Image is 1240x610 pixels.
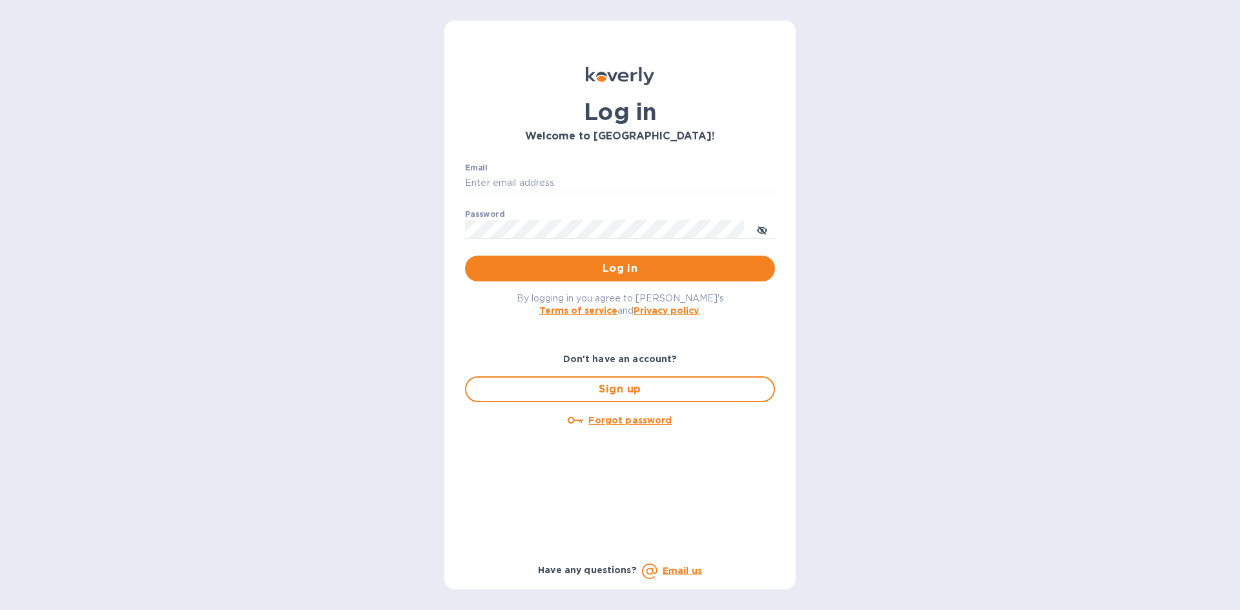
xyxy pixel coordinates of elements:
[634,305,699,316] a: Privacy policy
[586,67,654,85] img: Koverly
[517,293,724,316] span: By logging in you agree to [PERSON_NAME]'s and .
[465,376,775,402] button: Sign up
[465,256,775,281] button: Log in
[465,98,775,125] h1: Log in
[539,305,617,316] a: Terms of service
[465,210,504,218] label: Password
[465,164,488,172] label: Email
[749,216,775,242] button: toggle password visibility
[538,565,637,575] b: Have any questions?
[588,415,672,425] u: Forgot password
[465,174,775,193] input: Enter email address
[663,565,702,576] a: Email us
[475,261,765,276] span: Log in
[465,130,775,143] h3: Welcome to [GEOGRAPHIC_DATA]!
[477,381,763,397] span: Sign up
[563,354,677,364] b: Don't have an account?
